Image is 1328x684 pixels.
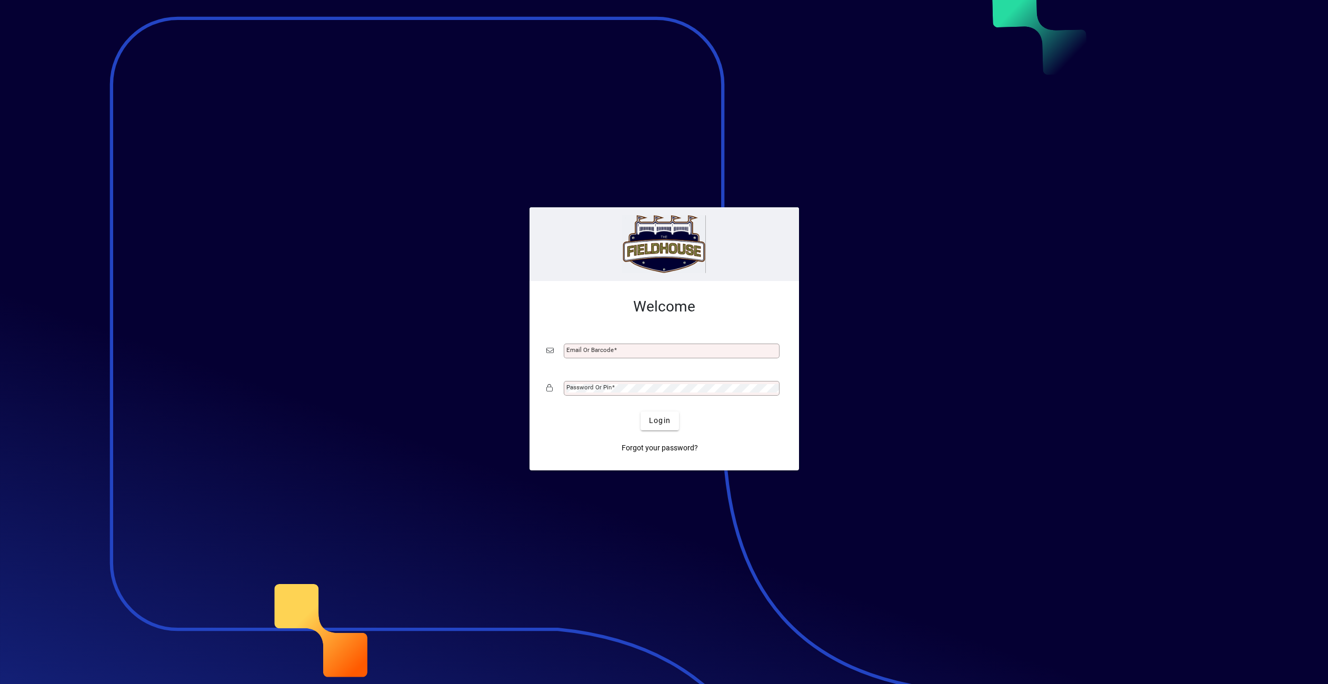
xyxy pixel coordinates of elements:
h2: Welcome [546,298,782,316]
mat-label: Email or Barcode [566,346,614,354]
button: Login [641,411,679,430]
span: Forgot your password? [622,442,698,454]
mat-label: Password or Pin [566,384,612,391]
a: Forgot your password? [617,439,702,458]
span: Login [649,415,671,426]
